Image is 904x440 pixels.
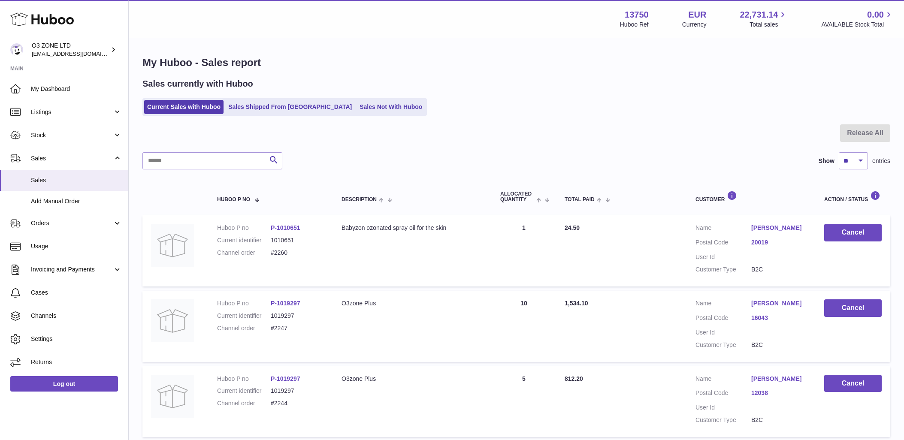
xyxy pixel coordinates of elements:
[217,399,271,407] dt: Channel order
[492,291,556,362] td: 10
[565,197,595,202] span: Total paid
[217,224,271,232] dt: Huboo P no
[751,299,807,307] a: [PERSON_NAME]
[31,131,113,139] span: Stock
[342,299,483,307] div: O3zone Plus
[342,224,483,232] div: Babyzon ozonated spray oil for the skin
[695,375,751,385] dt: Name
[142,56,890,69] h1: My Huboo - Sales report
[31,335,122,343] span: Settings
[821,21,894,29] span: AVAILABLE Stock Total
[751,416,807,424] dd: B2C
[751,341,807,349] dd: B2C
[695,253,751,261] dt: User Id
[31,219,113,227] span: Orders
[151,224,194,267] img: no-photo.jpg
[217,197,250,202] span: Huboo P no
[31,358,122,366] span: Returns
[10,376,118,392] a: Log out
[565,375,583,382] span: 812.20
[217,324,271,332] dt: Channel order
[824,375,882,392] button: Cancel
[695,389,751,399] dt: Postal Code
[225,100,355,114] a: Sales Shipped From [GEOGRAPHIC_DATA]
[695,191,807,202] div: Customer
[217,387,271,395] dt: Current identifier
[271,300,300,307] a: P-1019297
[695,265,751,274] dt: Customer Type
[751,265,807,274] dd: B2C
[867,9,884,21] span: 0.00
[271,375,300,382] a: P-1019297
[695,416,751,424] dt: Customer Type
[751,389,807,397] a: 12038
[740,9,788,29] a: 22,731.14 Total sales
[31,289,122,297] span: Cases
[217,375,271,383] dt: Huboo P no
[740,9,778,21] span: 22,731.14
[144,100,224,114] a: Current Sales with Huboo
[217,312,271,320] dt: Current identifier
[695,238,751,249] dt: Postal Code
[500,191,534,202] span: ALLOCATED Quantity
[492,215,556,286] td: 1
[217,299,271,307] dt: Huboo P no
[819,157,834,165] label: Show
[151,375,194,418] img: no-photo-large.jpg
[695,224,751,234] dt: Name
[31,197,122,205] span: Add Manual Order
[32,50,126,57] span: [EMAIL_ADDRESS][DOMAIN_NAME]
[142,78,253,90] h2: Sales currently with Huboo
[751,314,807,322] a: 16043
[31,242,122,250] span: Usage
[492,366,556,437] td: 5
[217,236,271,244] dt: Current identifier
[32,42,109,58] div: O3 ZONE LTD
[695,404,751,412] dt: User Id
[565,300,588,307] span: 1,534.10
[688,9,706,21] strong: EUR
[31,312,122,320] span: Channels
[750,21,788,29] span: Total sales
[10,43,23,56] img: hello@o3zoneltd.co.uk
[821,9,894,29] a: 0.00 AVAILABLE Stock Total
[824,224,882,241] button: Cancel
[271,324,324,332] dd: #2247
[31,265,113,274] span: Invoicing and Payments
[151,299,194,342] img: no-photo-large.jpg
[751,224,807,232] a: [PERSON_NAME]
[342,375,483,383] div: O3zone Plus
[695,341,751,349] dt: Customer Type
[31,85,122,93] span: My Dashboard
[271,312,324,320] dd: 1019297
[271,249,324,257] dd: #2260
[271,224,300,231] a: P-1010651
[824,299,882,317] button: Cancel
[824,191,882,202] div: Action / Status
[31,154,113,163] span: Sales
[751,375,807,383] a: [PERSON_NAME]
[31,108,113,116] span: Listings
[695,328,751,337] dt: User Id
[271,399,324,407] dd: #2244
[872,157,890,165] span: entries
[682,21,707,29] div: Currency
[217,249,271,257] dt: Channel order
[271,236,324,244] dd: 1010651
[565,224,580,231] span: 24.50
[620,21,649,29] div: Huboo Ref
[695,314,751,324] dt: Postal Code
[271,387,324,395] dd: 1019297
[342,197,377,202] span: Description
[695,299,751,310] dt: Name
[31,176,122,184] span: Sales
[625,9,649,21] strong: 13750
[751,238,807,247] a: 20019
[357,100,425,114] a: Sales Not With Huboo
